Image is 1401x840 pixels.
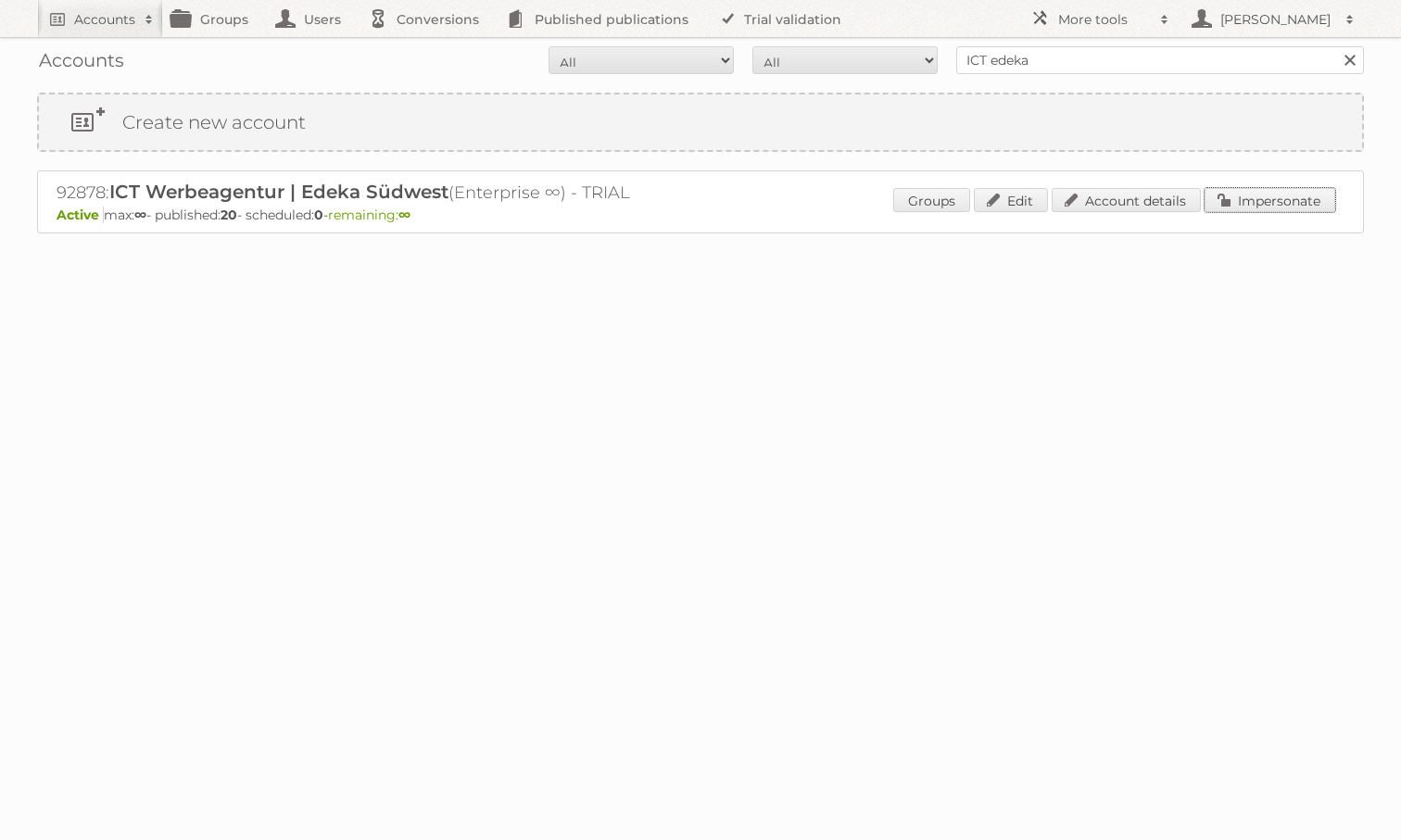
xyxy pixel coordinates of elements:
span: Active [57,207,104,223]
h2: More tools [1058,10,1151,29]
h2: 92878: (Enterprise ∞) - TRIAL [57,181,705,205]
h2: [PERSON_NAME] [1216,10,1336,29]
strong: 20 [221,207,237,223]
strong: ∞ [398,207,410,223]
span: remaining: [328,207,410,223]
span: ICT Werbeagentur | Edeka Südwest [109,181,448,203]
strong: 0 [314,207,323,223]
a: Edit [974,188,1048,212]
a: Create new account [39,94,1362,150]
h2: Accounts [74,10,135,29]
a: Groups [893,188,970,212]
p: max: - published: - scheduled: - [57,207,1344,223]
a: Account details [1052,188,1201,212]
strong: ∞ [134,207,146,223]
a: Impersonate [1205,188,1335,212]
